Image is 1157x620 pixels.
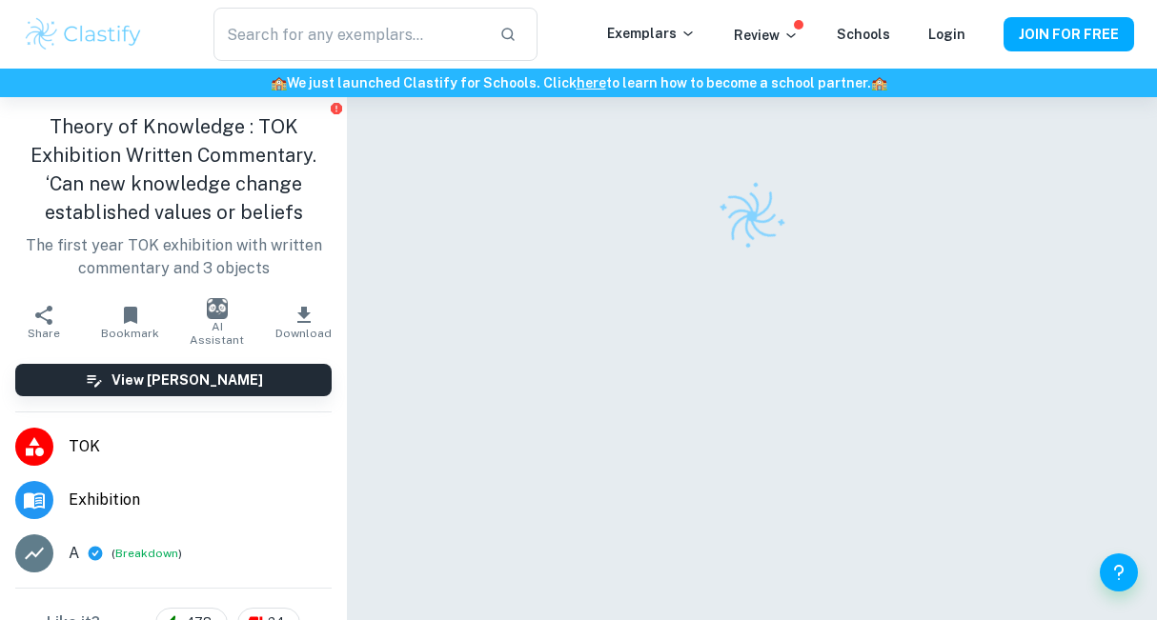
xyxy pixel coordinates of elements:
span: Share [28,327,60,340]
p: Review [734,25,799,46]
a: here [577,75,606,90]
span: AI Assistant [185,320,249,347]
button: Breakdown [115,545,178,562]
p: Exemplars [607,23,696,44]
button: AI Assistant [173,295,260,349]
span: 🏫 [871,75,887,90]
button: View [PERSON_NAME] [15,364,332,396]
button: Report issue [329,101,343,115]
span: Bookmark [101,327,159,340]
p: A [69,542,79,565]
button: Bookmark [87,295,173,349]
span: Exhibition [69,489,332,511]
img: Clastify logo [23,15,144,53]
span: TOK [69,435,332,458]
span: Download [275,327,332,340]
p: The first year TOK exhibition with written commentary and 3 objects [15,234,332,280]
img: Clastify logo [705,170,798,262]
a: Login [928,27,965,42]
button: Download [260,295,347,349]
h6: We just launched Clastify for Schools. Click to learn how to become a school partner. [4,72,1153,93]
h6: View [PERSON_NAME] [112,370,263,390]
h1: Theory of Knowledge : TOK Exhibition Written Commentary. ‘Can new knowledge change established va... [15,112,332,227]
input: Search for any exemplars... [213,8,484,61]
button: JOIN FOR FREE [1004,17,1134,51]
a: Schools [837,27,890,42]
button: Help and Feedback [1100,553,1138,591]
img: AI Assistant [207,298,228,319]
span: ( ) [112,545,182,563]
span: 🏫 [271,75,287,90]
